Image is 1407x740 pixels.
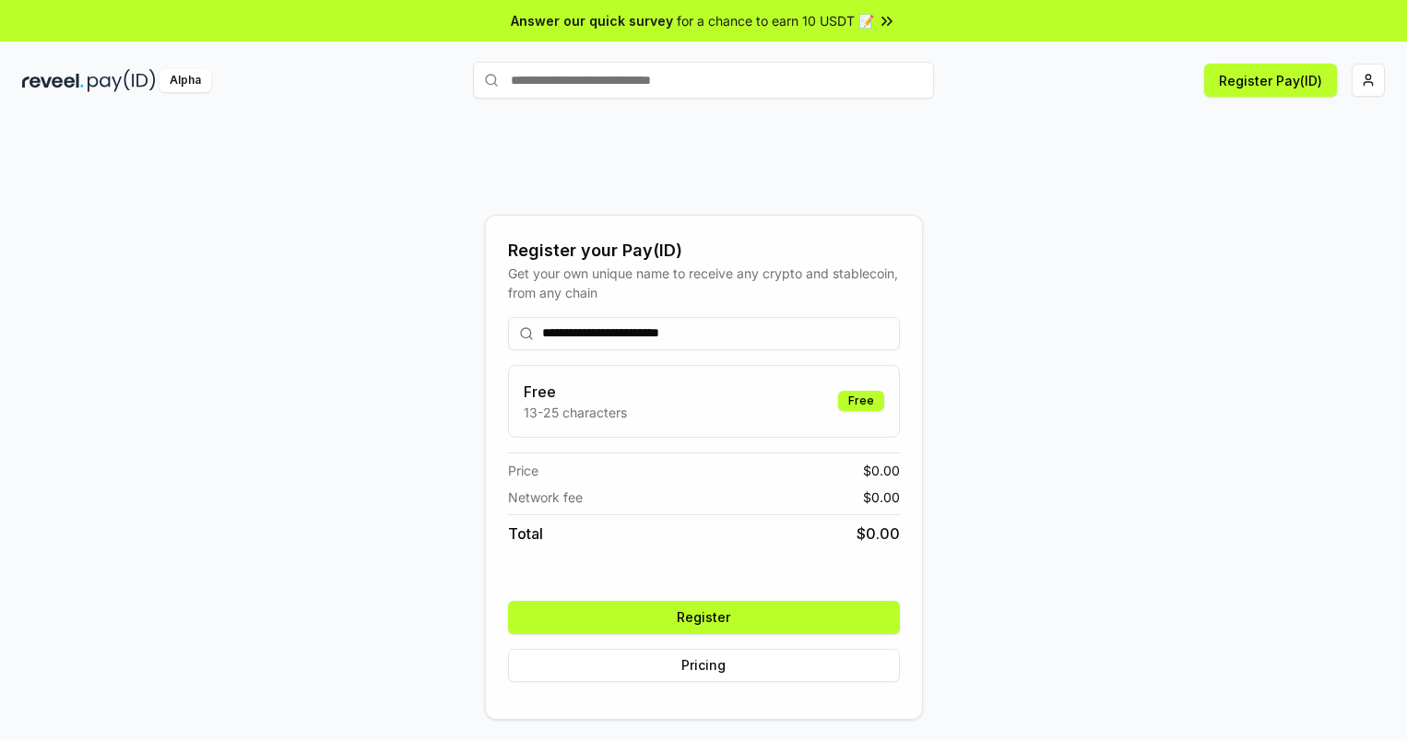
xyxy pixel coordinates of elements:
[838,391,884,411] div: Free
[863,461,900,480] span: $ 0.00
[524,403,627,422] p: 13-25 characters
[511,11,673,30] span: Answer our quick survey
[508,601,900,634] button: Register
[508,487,583,507] span: Network fee
[508,523,543,545] span: Total
[508,264,900,302] div: Get your own unique name to receive any crypto and stablecoin, from any chain
[1204,64,1337,97] button: Register Pay(ID)
[857,523,900,545] span: $ 0.00
[22,69,84,92] img: reveel_dark
[524,381,627,403] h3: Free
[677,11,874,30] span: for a chance to earn 10 USDT 📝
[88,69,156,92] img: pay_id
[508,238,900,264] div: Register your Pay(ID)
[508,649,900,682] button: Pricing
[863,487,900,507] span: $ 0.00
[508,461,538,480] span: Price
[160,69,211,92] div: Alpha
